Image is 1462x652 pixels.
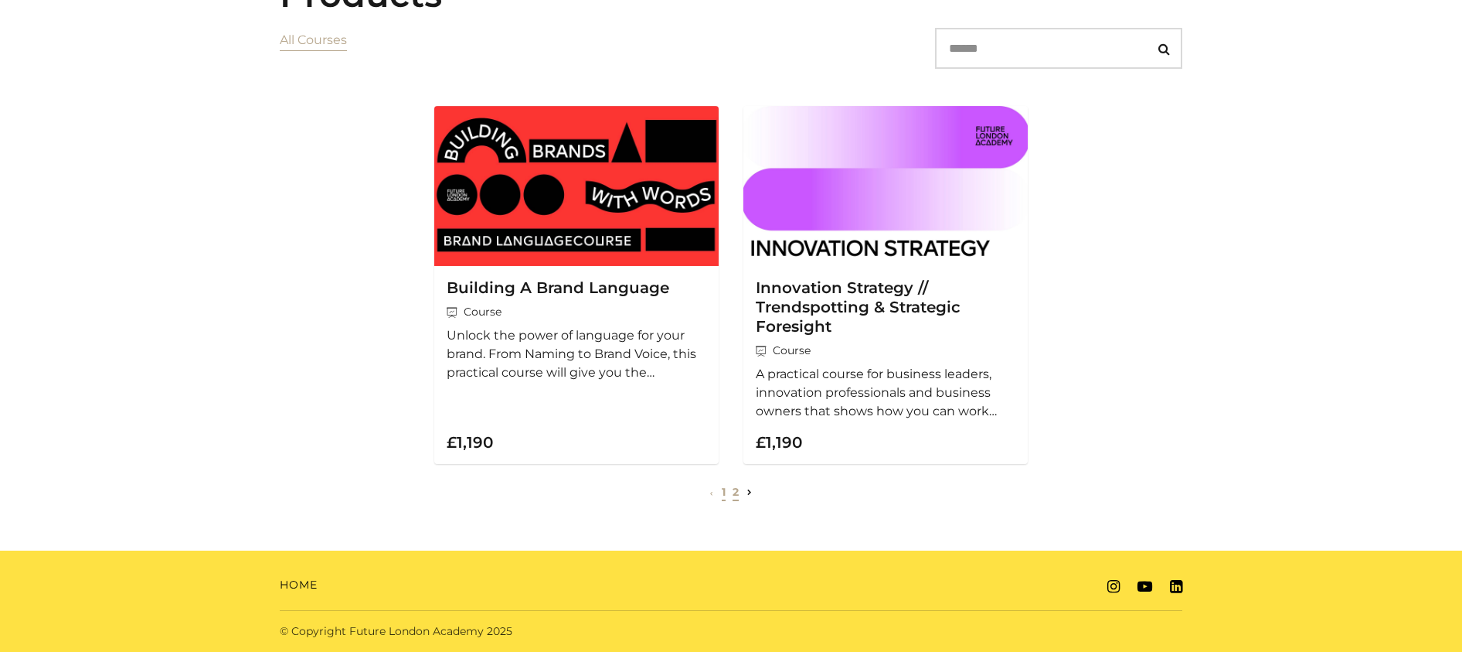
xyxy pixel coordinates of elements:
a: Home [280,577,318,593]
nav: All Courses [280,483,1182,501]
a: Building A Brand Language Course Unlock the power of language for your brand. From Naming to Bran... [434,106,719,464]
strong: £1,190 [756,433,802,452]
span: Course [756,343,1015,359]
a: All Courses [280,32,347,47]
a: Innovation Strategy // Trendspotting & Strategic Foresight Course A practical course for business... [743,106,1028,464]
a: 1 [722,485,726,499]
p: Unlock the power of language for your brand. From Naming to Brand Voice, this practical course wi... [447,326,706,382]
h3: Innovation Strategy // Trendspotting & Strategic Foresight [756,278,1015,336]
p: A practical course for business leaders, innovation professionals and business owners that shows ... [756,365,1015,421]
div: © Copyright Future London Academy 2025 [267,623,731,640]
a: 2 [733,485,739,499]
nav: Categories [280,28,347,81]
a: Previous page [706,485,716,499]
span: Course [447,304,706,320]
h3: Building A Brand Language [447,278,706,298]
strong: £1,190 [447,433,493,452]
